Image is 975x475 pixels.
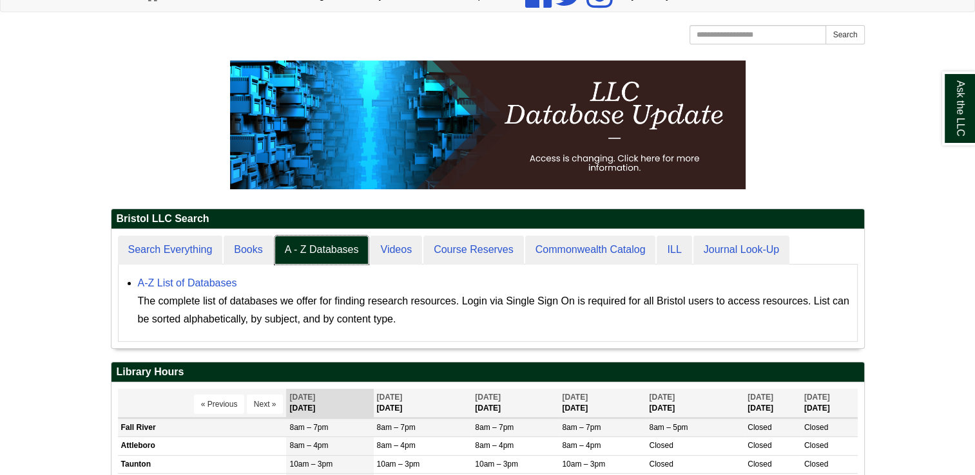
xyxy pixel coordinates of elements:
[377,393,403,402] span: [DATE]
[230,61,746,189] img: HTML tutorial
[748,423,771,432] span: Closed
[423,236,524,265] a: Course Reserves
[562,423,601,432] span: 8am – 7pm
[377,441,416,450] span: 8am – 4pm
[825,25,864,44] button: Search
[475,441,514,450] span: 8am – 4pm
[377,423,416,432] span: 8am – 7pm
[475,460,518,469] span: 10am – 3pm
[289,460,333,469] span: 10am – 3pm
[370,236,422,265] a: Videos
[804,423,828,432] span: Closed
[562,441,601,450] span: 8am – 4pm
[472,389,559,418] th: [DATE]
[649,393,675,402] span: [DATE]
[289,393,315,402] span: [DATE]
[286,389,373,418] th: [DATE]
[657,236,691,265] a: ILL
[525,236,656,265] a: Commonwealth Catalog
[377,460,420,469] span: 10am – 3pm
[649,460,673,469] span: Closed
[118,236,223,265] a: Search Everything
[646,389,744,418] th: [DATE]
[804,441,828,450] span: Closed
[275,236,369,265] a: A - Z Databases
[804,393,830,402] span: [DATE]
[111,209,864,229] h2: Bristol LLC Search
[111,362,864,382] h2: Library Hours
[562,460,605,469] span: 10am – 3pm
[801,389,858,418] th: [DATE]
[562,393,588,402] span: [DATE]
[693,236,789,265] a: Journal Look-Up
[649,441,673,450] span: Closed
[748,441,771,450] span: Closed
[649,423,688,432] span: 8am – 5pm
[374,389,472,418] th: [DATE]
[194,395,245,414] button: « Previous
[138,277,237,288] a: A-Z List of Databases
[559,389,646,418] th: [DATE]
[748,393,773,402] span: [DATE]
[748,460,771,469] span: Closed
[804,460,828,469] span: Closed
[118,419,287,437] td: Fall River
[475,393,501,402] span: [DATE]
[224,236,273,265] a: Books
[118,455,287,473] td: Taunton
[475,423,514,432] span: 8am – 7pm
[289,423,328,432] span: 8am – 7pm
[118,437,287,455] td: Attleboro
[247,395,284,414] button: Next »
[744,389,801,418] th: [DATE]
[138,292,851,328] div: The complete list of databases we offer for finding research resources. Login via Single Sign On ...
[289,441,328,450] span: 8am – 4pm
